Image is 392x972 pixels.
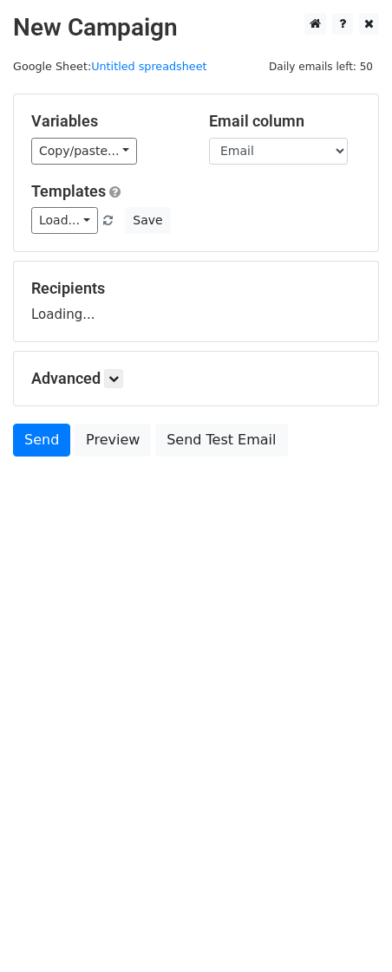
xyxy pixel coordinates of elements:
a: Send Test Email [155,424,287,457]
h5: Variables [31,112,183,131]
a: Daily emails left: 50 [263,60,379,73]
div: Loading... [31,279,361,324]
a: Load... [31,207,98,234]
a: Templates [31,182,106,200]
h5: Email column [209,112,361,131]
a: Send [13,424,70,457]
h2: New Campaign [13,13,379,42]
small: Google Sheet: [13,60,207,73]
a: Untitled spreadsheet [91,60,206,73]
a: Copy/paste... [31,138,137,165]
a: Preview [75,424,151,457]
h5: Recipients [31,279,361,298]
h5: Advanced [31,369,361,388]
span: Daily emails left: 50 [263,57,379,76]
button: Save [125,207,170,234]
